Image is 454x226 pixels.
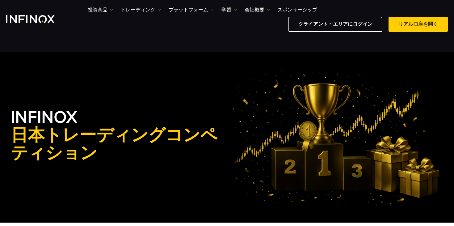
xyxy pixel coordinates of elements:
[6,15,69,23] a: INFINOX Logo
[278,6,317,14] a: スポンサーシップ
[11,107,227,164] strong: INFINOX
[121,6,161,14] a: トレーディング
[88,6,113,14] a: 投資商品
[221,6,237,14] a: 学習
[245,6,270,14] a: 会社概要
[389,17,448,32] a: リアル口座を開く
[288,17,382,32] a: クライアント・エリアにログイン
[11,127,227,163] span: 日本トレーディングコンペティション
[169,6,214,14] a: プラットフォーム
